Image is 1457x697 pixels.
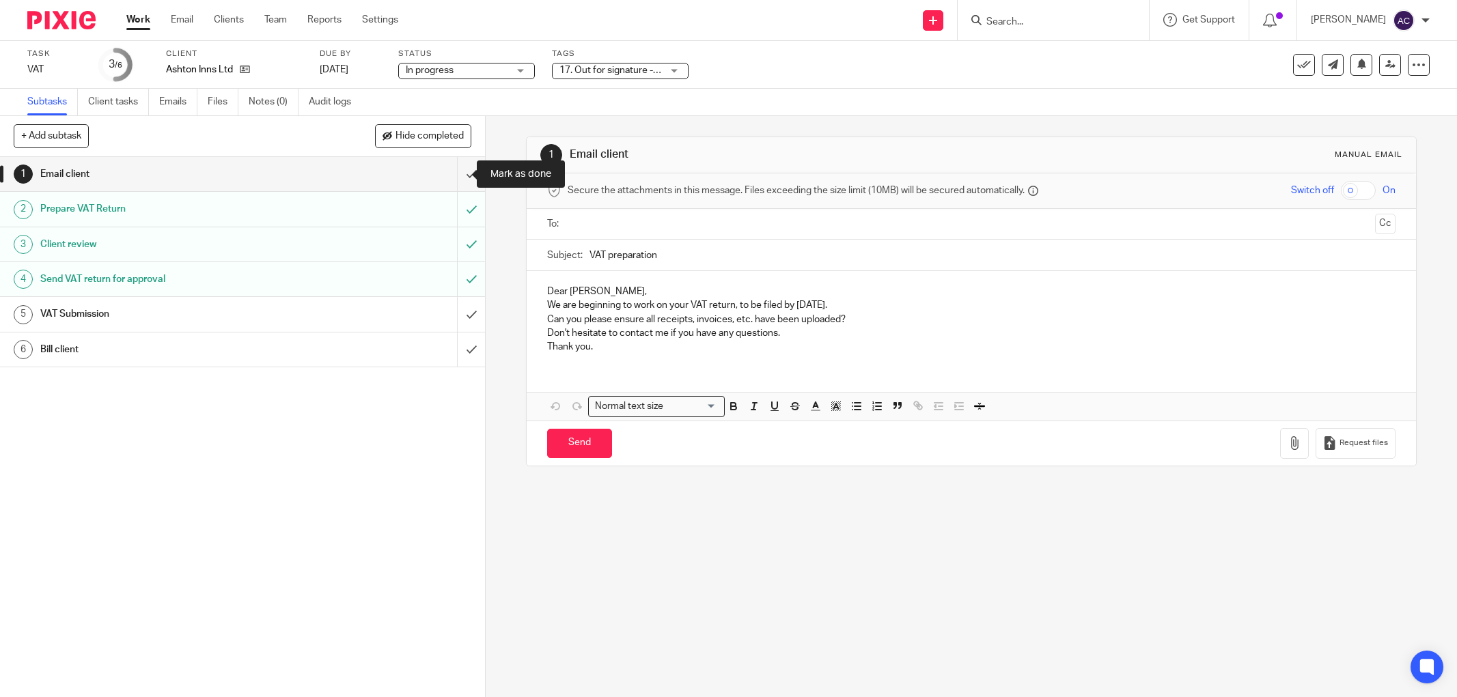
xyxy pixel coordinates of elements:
[1383,184,1396,197] span: On
[27,89,78,115] a: Subtasks
[14,340,33,359] div: 6
[547,313,1396,326] p: Can you please ensure all receipts, invoices, etc. have been uploaded?
[1323,36,1392,50] p: Task completed.
[547,285,1396,298] p: Dear [PERSON_NAME],
[1375,214,1396,234] button: Cc
[14,235,33,254] div: 3
[27,63,82,76] div: VAT
[547,248,583,262] label: Subject:
[547,429,612,458] input: Send
[88,89,149,115] a: Client tasks
[362,13,398,27] a: Settings
[166,63,233,76] p: Ashton Inns Ltd
[171,13,193,27] a: Email
[249,89,299,115] a: Notes (0)
[14,270,33,289] div: 4
[40,304,309,324] h1: VAT Submission
[14,305,33,324] div: 5
[14,200,33,219] div: 2
[1335,150,1402,160] div: Manual email
[375,124,471,147] button: Hide completed
[568,184,1025,197] span: Secure the attachments in this message. Files exceeding the size limit (10MB) will be secured aut...
[14,165,33,184] div: 1
[27,11,96,29] img: Pixie
[1340,438,1388,449] span: Request files
[208,89,238,115] a: Files
[540,144,562,166] div: 1
[667,399,717,414] input: Search for option
[40,199,309,219] h1: Prepare VAT Return
[214,13,244,27] a: Clients
[1316,428,1395,459] button: Request files
[570,147,1001,162] h1: Email client
[264,13,287,27] a: Team
[406,66,454,75] span: In progress
[307,13,342,27] a: Reports
[159,89,197,115] a: Emails
[1291,184,1334,197] span: Switch off
[27,48,82,59] label: Task
[166,48,303,59] label: Client
[592,399,666,414] span: Normal text size
[309,89,361,115] a: Audit logs
[547,340,1396,354] p: Thank you.
[320,65,348,74] span: [DATE]
[40,269,309,289] h1: Send VAT return for approval
[547,298,1396,312] p: We are beginning to work on your VAT return, to be filed by [DATE].
[547,326,1396,340] p: Don't hesitate to contact me if you have any questions.
[552,48,689,59] label: Tags
[14,124,89,147] button: + Add subtask
[109,57,122,72] div: 3
[40,164,309,184] h1: Email client
[559,66,699,75] span: 17. Out for signature - electronic
[40,234,309,255] h1: Client review
[396,131,464,142] span: Hide completed
[40,339,309,360] h1: Bill client
[320,48,381,59] label: Due by
[588,396,725,417] div: Search for option
[398,48,535,59] label: Status
[126,13,150,27] a: Work
[115,61,122,69] small: /6
[547,217,562,231] label: To:
[1393,10,1415,31] img: svg%3E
